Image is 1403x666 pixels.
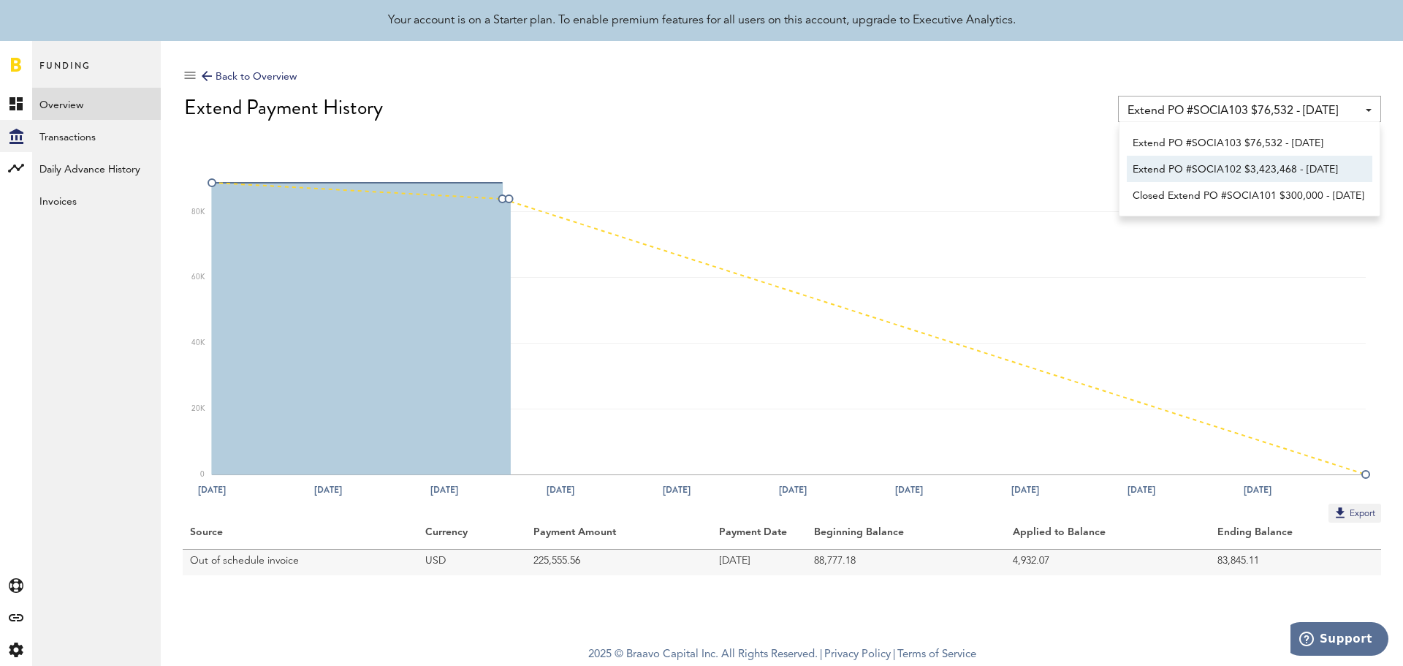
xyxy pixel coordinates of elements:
img: Export [1333,505,1347,520]
text: [DATE] [430,483,458,496]
a: Privacy Policy [824,649,891,660]
text: [DATE] [895,483,923,496]
td: 83,845.11 [1210,549,1381,575]
a: Extend PO #SOCIA102 $3,423,468 - [DATE] [1127,156,1372,182]
text: [DATE] [547,483,574,496]
a: Daily Advance History [32,152,161,184]
td: 88,777.18 [807,549,1005,575]
text: 20K [191,405,205,412]
th: Ending Balance [1210,523,1381,549]
text: 60K [191,273,205,281]
a: Extend PO #SOCIA103 $76,532 - [DATE] [1127,129,1372,156]
div: Your account is on a Starter plan. To enable premium features for all users on this account, upgr... [388,12,1016,29]
td: [DATE] [712,549,807,575]
span: 2025 © Braavo Capital Inc. All Rights Reserved. [588,644,818,666]
td: USD [418,549,527,575]
text: [DATE] [663,483,691,496]
text: [DATE] [314,483,342,496]
text: [DATE] [1011,483,1039,496]
th: Payment Date [712,523,807,549]
span: Extend PO #SOCIA102 $3,423,468 - [DATE] [1133,157,1366,182]
span: Closed Extend PO #SOCIA101 $300,000 - [DATE] [1133,183,1366,208]
span: Extend PO #SOCIA103 $76,532 - [DATE] [1133,131,1366,156]
a: Terms of Service [897,649,976,660]
text: [DATE] [1244,483,1271,496]
a: Closed Extend PO #SOCIA101 $300,000 - [DATE] [1127,182,1372,208]
td: 225,555.56 [526,549,711,575]
span: Funding [39,57,91,88]
div: Extend Payment History [184,96,1381,119]
a: Overview [32,88,161,120]
text: [DATE] [779,483,807,496]
iframe: Opens a widget where you can find more information [1290,622,1388,659]
td: 4,932.07 [1005,549,1210,575]
th: Source [183,523,418,549]
text: [DATE] [1128,483,1155,496]
text: 0 [200,471,205,478]
a: Invoices [32,184,161,216]
th: Payment Amount [526,523,711,549]
th: Beginning Balance [807,523,1005,549]
button: Export [1328,504,1381,523]
text: [DATE] [198,483,226,496]
th: Currency [418,523,527,549]
text: 80K [191,208,205,216]
text: 40K [191,339,205,347]
td: Out of schedule invoice [183,549,418,575]
span: Extend PO #SOCIA103 $76,532 - [DATE] [1128,99,1357,124]
th: Applied to Balance [1005,523,1210,549]
a: Transactions [32,120,161,152]
div: Back to Overview [202,68,297,86]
